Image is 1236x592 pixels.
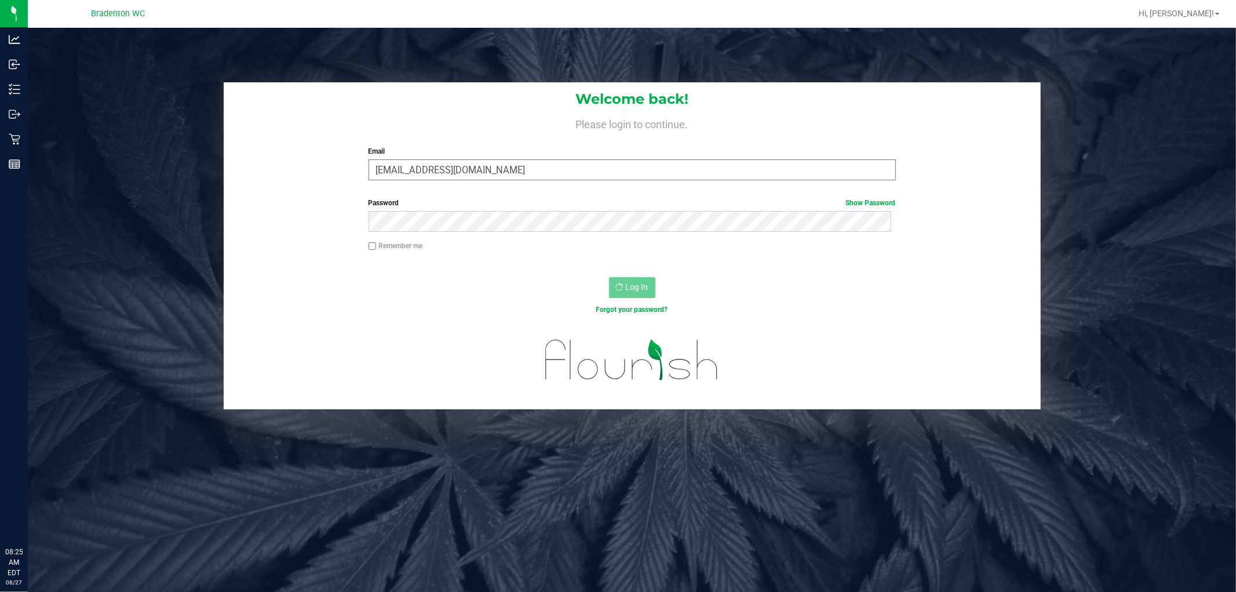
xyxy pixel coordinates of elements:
[9,59,20,70] inline-svg: Inbound
[9,133,20,145] inline-svg: Retail
[224,92,1041,107] h1: Welcome back!
[626,282,648,292] span: Log In
[530,327,734,393] img: flourish_logo.svg
[369,199,399,207] span: Password
[369,242,377,250] input: Remember me
[9,108,20,120] inline-svg: Outbound
[9,83,20,95] inline-svg: Inventory
[5,547,23,578] p: 08:25 AM EDT
[5,578,23,587] p: 08/27
[9,158,20,170] inline-svg: Reports
[92,9,145,19] span: Bradenton WC
[9,34,20,45] inline-svg: Analytics
[609,277,655,298] button: Log In
[369,241,423,251] label: Remember me
[1139,9,1214,18] span: Hi, [PERSON_NAME]!
[369,146,896,157] label: Email
[224,116,1041,130] h4: Please login to continue.
[846,199,896,207] a: Show Password
[596,306,668,314] a: Forgot your password?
